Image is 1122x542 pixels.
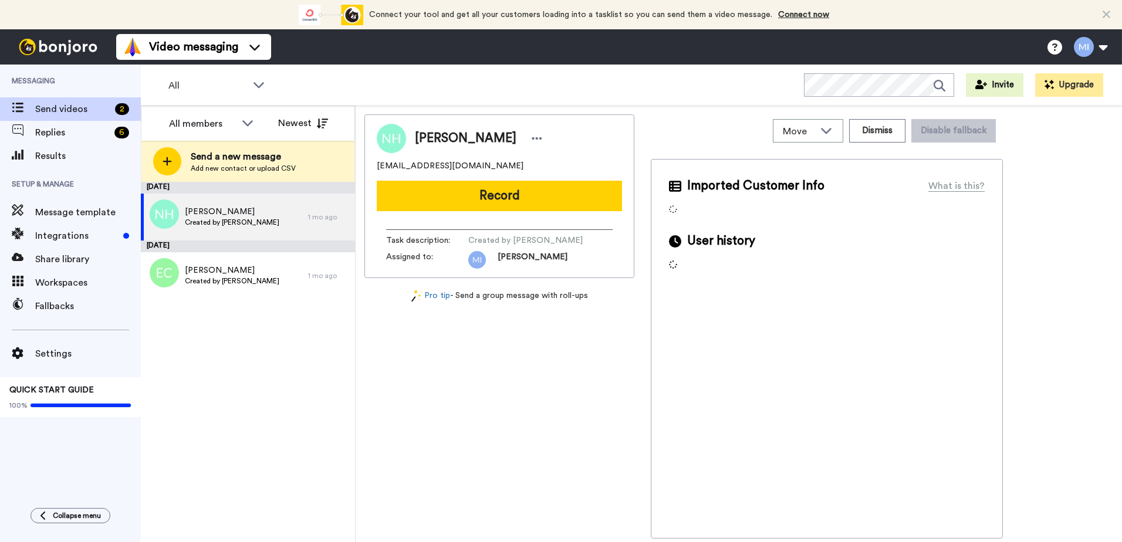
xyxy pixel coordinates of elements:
[299,5,363,25] div: animation
[150,199,179,229] img: nh.png
[35,229,119,243] span: Integrations
[141,240,355,252] div: [DATE]
[377,160,523,172] span: [EMAIL_ADDRESS][DOMAIN_NAME]
[185,218,279,227] span: Created by [PERSON_NAME]
[169,117,236,131] div: All members
[849,119,905,143] button: Dismiss
[9,386,94,394] span: QUICK START GUIDE
[9,401,28,410] span: 100%
[14,39,102,55] img: bj-logo-header-white.svg
[468,235,583,246] span: Created by [PERSON_NAME]
[911,119,996,143] button: Disable fallback
[168,79,247,93] span: All
[364,290,634,302] div: - Send a group message with roll-ups
[114,127,129,138] div: 6
[141,182,355,194] div: [DATE]
[687,177,824,195] span: Imported Customer Info
[377,124,406,153] img: Image of Nicola Hankey
[35,149,141,163] span: Results
[191,164,296,173] span: Add new contact or upload CSV
[369,11,772,19] span: Connect your tool and get all your customers loading into a tasklist so you can send them a video...
[783,124,815,138] span: Move
[411,290,422,302] img: magic-wand.svg
[377,181,622,211] button: Record
[185,206,279,218] span: [PERSON_NAME]
[1035,73,1103,97] button: Upgrade
[115,103,129,115] div: 2
[308,212,349,222] div: 1 mo ago
[35,205,141,219] span: Message template
[31,508,110,523] button: Collapse menu
[468,251,486,269] img: mi.png
[308,271,349,280] div: 1 mo ago
[411,290,450,302] a: Pro tip
[35,276,141,290] span: Workspaces
[35,252,141,266] span: Share library
[687,232,755,250] span: User history
[35,347,141,361] span: Settings
[269,111,337,135] button: Newest
[149,39,238,55] span: Video messaging
[123,38,142,56] img: vm-color.svg
[185,276,279,286] span: Created by [PERSON_NAME]
[35,102,110,116] span: Send videos
[386,235,468,246] span: Task description :
[778,11,829,19] a: Connect now
[415,130,516,147] span: [PERSON_NAME]
[35,299,141,313] span: Fallbacks
[150,258,179,287] img: ec.png
[498,251,567,269] span: [PERSON_NAME]
[928,179,985,193] div: What is this?
[966,73,1023,97] button: Invite
[53,511,101,520] span: Collapse menu
[185,265,279,276] span: [PERSON_NAME]
[35,126,110,140] span: Replies
[386,251,468,269] span: Assigned to:
[191,150,296,164] span: Send a new message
